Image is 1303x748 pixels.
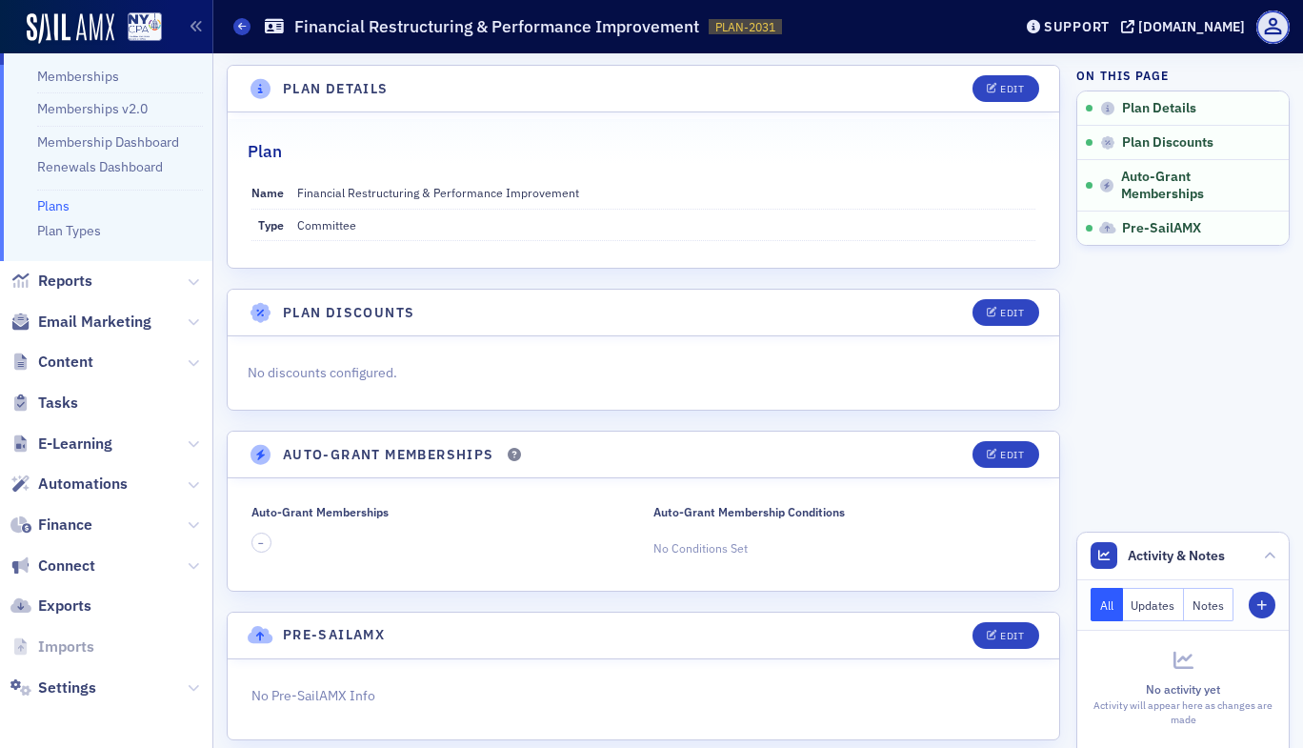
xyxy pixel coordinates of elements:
[10,596,91,617] a: Exports
[37,133,179,151] a: Membership Dashboard
[258,536,264,550] span: –
[10,474,128,495] a: Automations
[1000,450,1024,460] div: Edit
[653,505,845,519] div: Auto-Grant Membership Conditions
[10,271,92,292] a: Reports
[10,515,92,536] a: Finance
[258,217,284,232] span: Type
[10,393,78,414] a: Tasks
[37,197,70,214] a: Plans
[10,352,93,373] a: Content
[715,19,775,35] span: PLAN-2031
[38,677,96,698] span: Settings
[251,185,284,200] span: Name
[10,556,95,576] a: Connect
[38,515,92,536] span: Finance
[38,434,112,455] span: E-Learning
[38,312,151,333] span: Email Marketing
[10,637,94,657] a: Imports
[972,299,1038,326] button: Edit
[10,312,151,333] a: Email Marketing
[283,303,415,323] h4: Plan Discounts
[1000,308,1024,318] div: Edit
[1000,84,1024,94] div: Edit
[38,352,93,373] span: Content
[248,363,1039,383] p: No discounts configured.
[1123,588,1185,621] button: Updates
[1091,588,1123,621] button: All
[972,441,1038,468] button: Edit
[1044,18,1110,35] div: Support
[37,222,101,239] a: Plan Types
[297,210,1036,240] dd: Committee
[38,637,94,657] span: Imports
[114,12,162,45] a: View Homepage
[283,79,389,99] h4: Plan Details
[1184,588,1233,621] button: Notes
[38,393,78,414] span: Tasks
[1091,680,1275,697] div: No activity yet
[1122,134,1213,152] span: Plan Discounts
[251,505,389,519] div: Auto-Grant Memberships
[248,139,282,164] h2: Plan
[1122,100,1196,117] span: Plan Details
[1121,20,1252,33] button: [DOMAIN_NAME]
[128,12,162,42] img: SailAMX
[1091,698,1275,729] div: Activity will appear here as changes are made
[294,15,699,38] h1: Financial Restructuring & Performance Improvement
[1138,18,1245,35] div: [DOMAIN_NAME]
[972,75,1038,102] button: Edit
[37,68,119,85] a: Memberships
[1256,10,1290,44] span: Profile
[38,474,128,495] span: Automations
[1122,220,1201,237] span: Pre-SailAMX
[38,596,91,617] span: Exports
[283,445,494,465] h4: Auto-Grant Memberships
[972,622,1038,649] button: Edit
[1076,67,1290,84] h4: On this page
[297,177,1036,208] dd: Financial Restructuring & Performance Improvement
[38,556,95,576] span: Connect
[37,158,163,175] a: Renewals Dashboard
[27,13,114,44] img: SailAMX
[10,677,96,698] a: Settings
[38,271,92,292] span: Reports
[10,434,112,455] a: E-Learning
[1128,546,1225,566] span: Activity & Notes
[1121,169,1264,202] span: Auto-Grant Memberships
[251,686,1036,706] p: No Pre-SailAMX Info
[37,100,148,117] a: Memberships v2.0
[1000,631,1024,641] div: Edit
[283,625,385,645] h4: Pre-SailAMX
